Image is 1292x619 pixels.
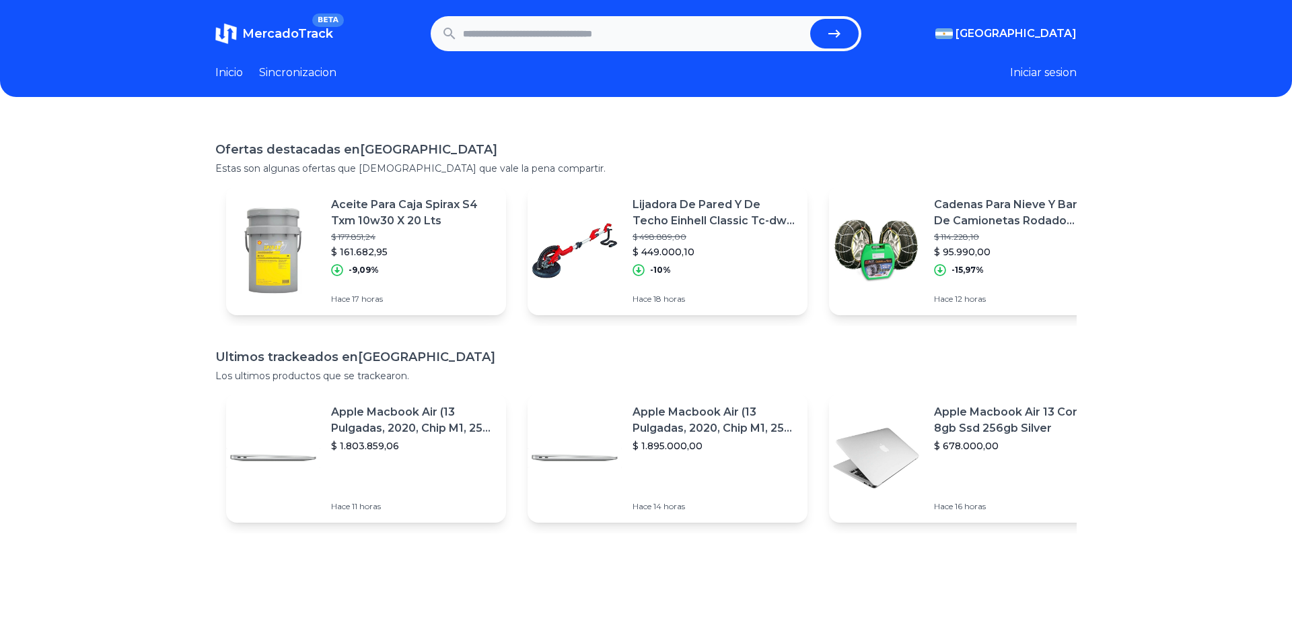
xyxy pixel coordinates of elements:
h1: Ofertas destacadas en [GEOGRAPHIC_DATA] [215,140,1077,159]
p: Lijadora De Pared Y De Techo Einhell Classic Tc-dw 225 Color Rojo/negro Frecuencia 50 Hz [633,197,797,229]
p: Hace 11 horas [331,501,495,512]
img: MercadoTrack [215,23,237,44]
p: -15,97% [952,265,984,275]
p: $ 449.000,10 [633,245,797,259]
a: MercadoTrackBETA [215,23,333,44]
p: Aceite Para Caja Spirax S4 Txm 10w30 X 20 Lts [331,197,495,229]
img: Featured image [528,203,622,298]
a: Featured imageApple Macbook Air (13 Pulgadas, 2020, Chip M1, 256 Gb De Ssd, 8 Gb De Ram) - Plata$... [226,393,506,523]
p: Apple Macbook Air 13 Core I5 8gb Ssd 256gb Silver [934,404,1098,436]
p: $ 1.803.859,06 [331,439,495,453]
p: Estas son algunas ofertas que [DEMOGRAPHIC_DATA] que vale la pena compartir. [215,162,1077,175]
p: -10% [650,265,671,275]
p: $ 1.895.000,00 [633,439,797,453]
img: Featured image [226,203,320,298]
img: Featured image [829,203,923,298]
p: Hace 18 horas [633,294,797,304]
p: $ 114.228,10 [934,232,1098,242]
p: Hace 12 horas [934,294,1098,304]
a: Featured imageCadenas Para Nieve Y Barro De Camionetas Rodado 245/65/17$ 114.228,10$ 95.990,00-15... [829,186,1109,315]
p: $ 95.990,00 [934,245,1098,259]
p: -9,09% [349,265,379,275]
p: Hace 16 horas [934,501,1098,512]
button: [GEOGRAPHIC_DATA] [935,26,1077,42]
a: Featured imageAceite Para Caja Spirax S4 Txm 10w30 X 20 Lts$ 177.851,24$ 161.682,95-9,09%Hace 17 ... [226,186,506,315]
a: Featured imageLijadora De Pared Y De Techo Einhell Classic Tc-dw 225 Color Rojo/negro Frecuencia ... [528,186,808,315]
img: Featured image [528,411,622,505]
p: $ 498.889,00 [633,232,797,242]
img: Featured image [226,411,320,505]
a: Featured imageApple Macbook Air (13 Pulgadas, 2020, Chip M1, 256 Gb De Ssd, 8 Gb De Ram) - Plata$... [528,393,808,523]
span: MercadoTrack [242,26,333,41]
p: Hace 14 horas [633,501,797,512]
p: $ 161.682,95 [331,245,495,259]
p: Los ultimos productos que se trackearon. [215,369,1077,383]
button: Iniciar sesion [1010,65,1077,81]
a: Featured imageApple Macbook Air 13 Core I5 8gb Ssd 256gb Silver$ 678.000,00Hace 16 horas [829,393,1109,523]
p: Cadenas Para Nieve Y Barro De Camionetas Rodado 245/65/17 [934,197,1098,229]
span: BETA [312,13,344,27]
p: Hace 17 horas [331,294,495,304]
span: [GEOGRAPHIC_DATA] [956,26,1077,42]
img: Argentina [935,28,953,39]
h1: Ultimos trackeados en [GEOGRAPHIC_DATA] [215,348,1077,366]
p: $ 678.000,00 [934,439,1098,453]
p: Apple Macbook Air (13 Pulgadas, 2020, Chip M1, 256 Gb De Ssd, 8 Gb De Ram) - Plata [331,404,495,436]
p: $ 177.851,24 [331,232,495,242]
a: Sincronizacion [259,65,336,81]
a: Inicio [215,65,243,81]
img: Featured image [829,411,923,505]
p: Apple Macbook Air (13 Pulgadas, 2020, Chip M1, 256 Gb De Ssd, 8 Gb De Ram) - Plata [633,404,797,436]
